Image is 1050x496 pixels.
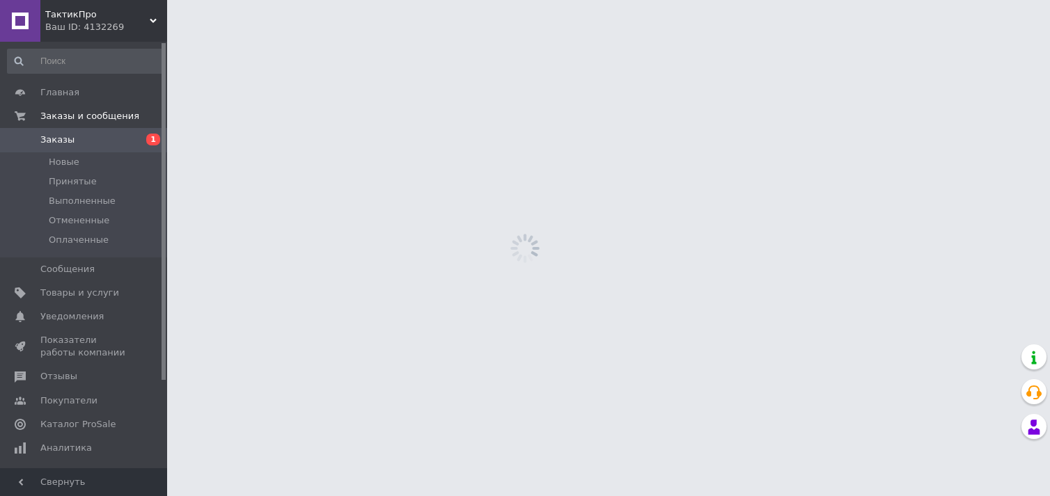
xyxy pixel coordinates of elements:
[40,134,75,146] span: Заказы
[146,134,160,145] span: 1
[49,214,109,227] span: Отмененные
[40,418,116,431] span: Каталог ProSale
[40,442,92,454] span: Аналитика
[49,156,79,168] span: Новые
[40,110,139,122] span: Заказы и сообщения
[40,287,119,299] span: Товары и услуги
[7,49,164,74] input: Поиск
[45,21,167,33] div: Ваш ID: 4132269
[40,465,129,490] span: Кошелек компании
[45,8,150,21] span: ТактикПро
[40,263,95,275] span: Сообщения
[40,310,104,323] span: Уведомления
[40,334,129,359] span: Показатели работы компании
[49,234,109,246] span: Оплаченные
[49,175,97,188] span: Принятые
[40,370,77,383] span: Отзывы
[49,195,116,207] span: Выполненные
[40,86,79,99] span: Главная
[40,394,97,407] span: Покупатели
